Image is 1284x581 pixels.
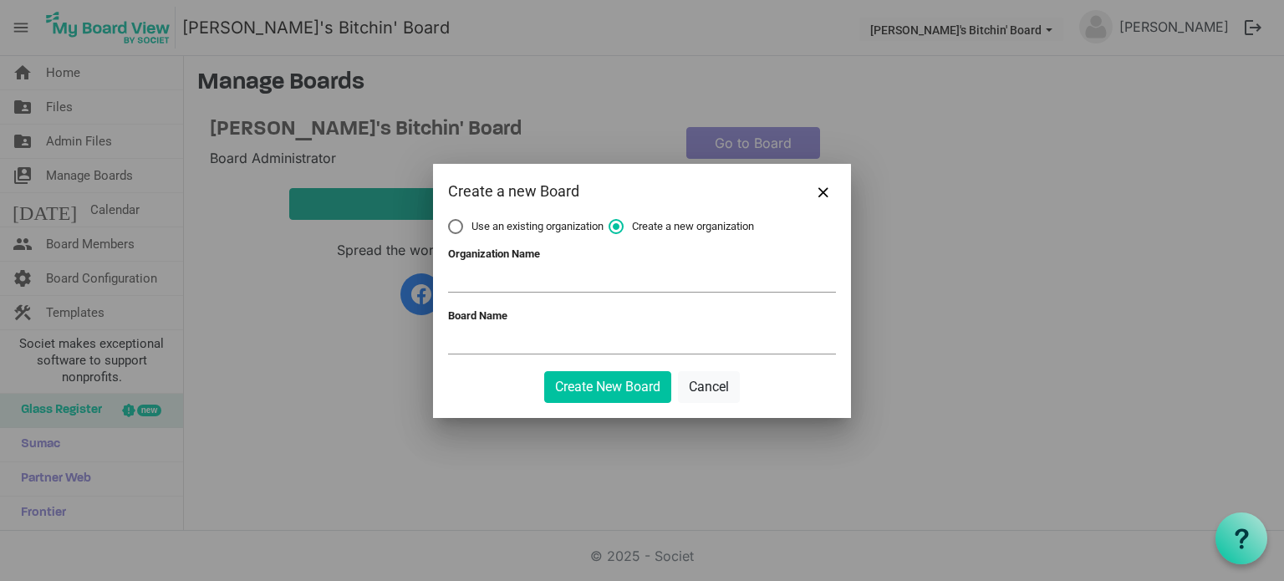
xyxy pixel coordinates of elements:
button: Create New Board [544,371,671,403]
div: Create a new Board [448,179,758,204]
span: Create a new organization [609,219,754,234]
label: Organization Name [448,247,540,260]
span: Use an existing organization [448,219,604,234]
button: Close [811,179,836,204]
label: Board Name [448,309,507,322]
button: Cancel [678,371,740,403]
